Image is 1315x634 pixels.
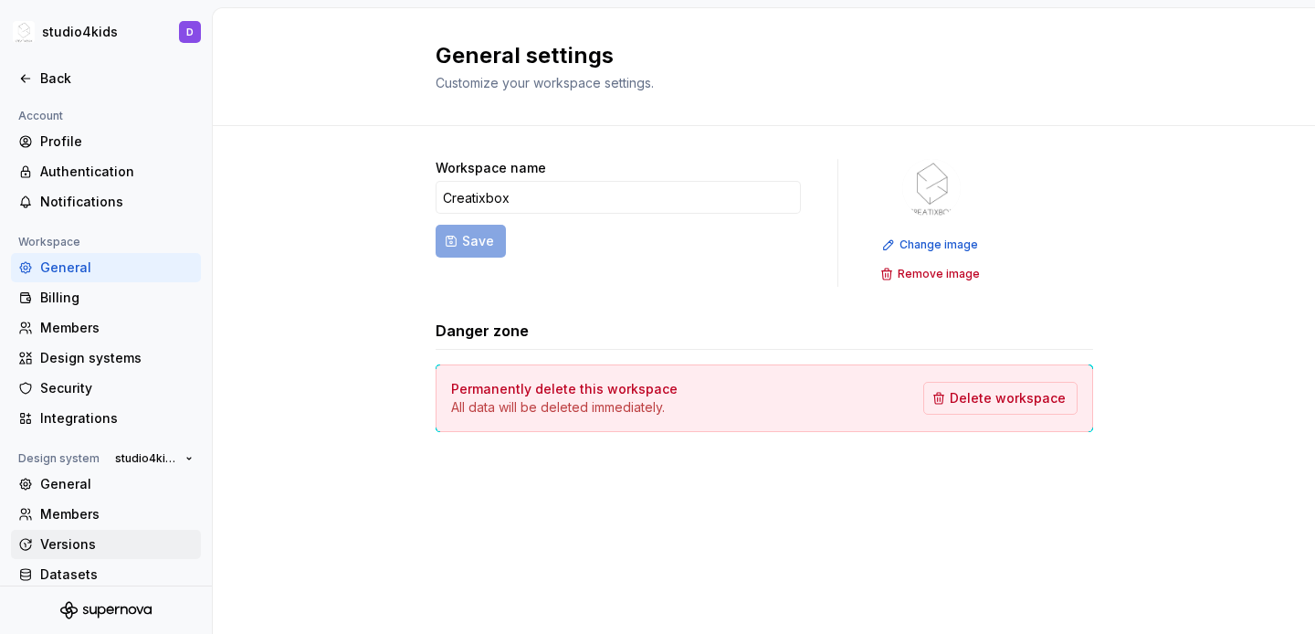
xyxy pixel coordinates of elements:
div: Profile [40,132,194,151]
a: Datasets [11,560,201,589]
div: General [40,259,194,277]
button: Delete workspace [923,382,1078,415]
div: Authentication [40,163,194,181]
h2: General settings [436,41,1071,70]
a: Authentication [11,157,201,186]
a: Members [11,500,201,529]
a: Integrations [11,404,201,433]
a: Members [11,313,201,343]
a: Design systems [11,343,201,373]
div: Billing [40,289,194,307]
span: Change image [899,238,978,252]
a: Notifications [11,187,201,217]
div: Workspace [11,231,88,253]
img: f1dd3a2a-5342-4756-bcfa-e9eec4c7fc0d.png [902,159,961,217]
div: Integrations [40,409,194,428]
span: Customize your workspace settings. [436,75,654,90]
button: studio4kidsD [4,12,208,52]
span: Remove image [898,267,980,281]
a: Profile [11,127,201,156]
a: General [11,470,201,499]
button: Change image [877,232,986,258]
div: Versions [40,535,194,554]
div: Design systems [40,349,194,367]
div: Back [40,69,194,88]
div: Account [11,105,70,127]
a: Billing [11,283,201,312]
div: General [40,475,194,493]
h4: Permanently delete this workspace [451,380,678,398]
div: D [186,25,194,39]
span: studio4kids [115,451,178,466]
a: Back [11,64,201,93]
div: Datasets [40,565,194,584]
div: Notifications [40,193,194,211]
span: Delete workspace [950,389,1066,407]
div: Members [40,319,194,337]
div: Design system [11,448,107,470]
a: Security [11,374,201,403]
p: All data will be deleted immediately. [451,398,678,417]
img: f1dd3a2a-5342-4756-bcfa-e9eec4c7fc0d.png [13,21,35,43]
div: studio4kids [42,23,118,41]
a: General [11,253,201,282]
div: Security [40,379,194,397]
label: Workspace name [436,159,546,177]
div: Members [40,505,194,523]
a: Versions [11,530,201,559]
h3: Danger zone [436,320,529,342]
button: Remove image [875,261,988,287]
svg: Supernova Logo [60,601,152,619]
